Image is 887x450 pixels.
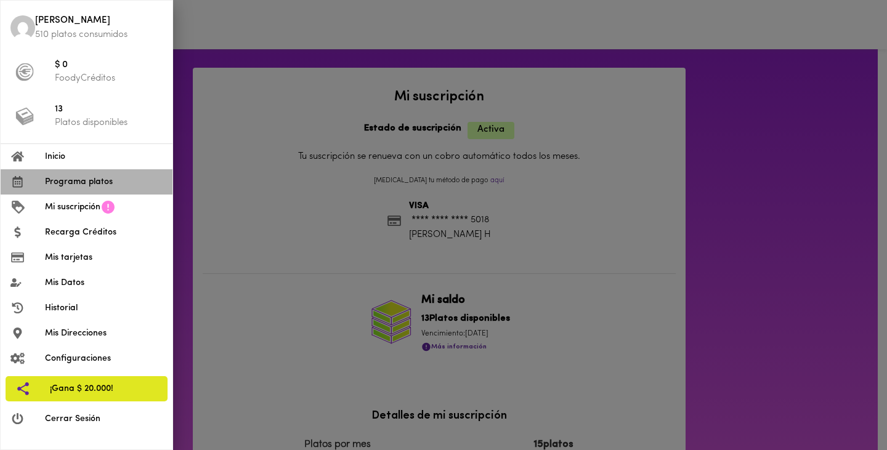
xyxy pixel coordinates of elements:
[45,276,163,289] span: Mis Datos
[35,28,163,41] p: 510 platos consumidos
[45,150,163,163] span: Inicio
[45,352,163,365] span: Configuraciones
[55,116,163,129] p: Platos disponibles
[55,72,163,85] p: FoodyCréditos
[816,379,875,438] iframe: Messagebird Livechat Widget
[45,201,100,214] span: Mi suscripción
[35,14,163,28] span: [PERSON_NAME]
[45,226,163,239] span: Recarga Créditos
[50,382,158,395] span: ¡Gana $ 20.000!
[45,302,163,315] span: Historial
[45,327,163,340] span: Mis Direcciones
[55,103,163,117] span: 13
[45,412,163,425] span: Cerrar Sesión
[45,175,163,188] span: Programa platos
[15,63,34,81] img: foody-creditos-black.png
[55,58,163,73] span: $ 0
[15,107,34,126] img: platos_menu.png
[45,251,163,264] span: Mis tarjetas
